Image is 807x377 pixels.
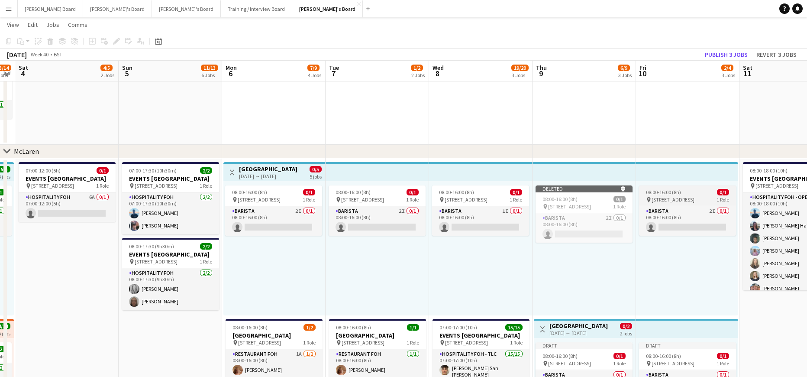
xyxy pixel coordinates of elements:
span: 0/1 [407,189,419,195]
span: 08:00-16:00 (8h) [646,353,681,359]
span: Jobs [46,21,59,29]
div: BST [54,51,62,58]
span: 0/1 [97,167,109,174]
div: Deleted [536,185,633,192]
button: [PERSON_NAME]'s Board [292,0,363,17]
span: 08:00-18:00 (10h) [750,167,788,174]
span: Wed [433,64,444,71]
span: 0/1 [717,189,729,195]
span: 10 [638,68,646,78]
div: 4 Jobs [308,72,321,78]
span: 0/5 [310,166,322,172]
span: Mon [226,64,237,71]
a: Edit [24,19,41,30]
span: Sun [122,64,132,71]
span: 15/15 [505,324,523,331]
span: [STREET_ADDRESS] [238,196,281,203]
span: 1 Role [303,196,315,203]
h3: [GEOGRAPHIC_DATA] [329,331,426,339]
span: 1 Role [613,360,626,367]
h3: EVENTS [GEOGRAPHIC_DATA] [122,175,219,182]
button: Revert 3 jobs [753,49,800,60]
h3: [GEOGRAPHIC_DATA] [226,331,323,339]
span: [STREET_ADDRESS] [548,203,591,210]
app-card-role: Barista2I0/108:00-16:00 (8h) [536,213,633,243]
span: [STREET_ADDRESS] [342,339,384,346]
span: Thu [536,64,547,71]
app-job-card: 08:00-16:00 (8h)0/1 [STREET_ADDRESS]1 RoleBarista2I0/108:00-16:00 (8h) [225,185,322,236]
span: [STREET_ADDRESS] [445,196,487,203]
span: Fri [639,64,646,71]
span: [STREET_ADDRESS] [445,339,488,346]
div: 07:00-12:00 (5h)0/1EVENTS [GEOGRAPHIC_DATA] [STREET_ADDRESS]1 RoleHospitality FOH6A0/107:00-12:00... [19,162,116,222]
span: 0/1 [303,189,315,195]
span: 1 Role [406,196,419,203]
span: 8 [431,68,444,78]
span: [STREET_ADDRESS] [135,182,178,189]
span: [STREET_ADDRESS] [755,182,798,189]
div: 3 Jobs [512,72,528,78]
span: Comms [68,21,87,29]
span: 0/1 [613,196,626,202]
button: Training / Interview Board [221,0,292,17]
span: [STREET_ADDRESS] [652,196,694,203]
span: 4 [17,68,28,78]
span: Edit [28,21,38,29]
span: 11 [742,68,752,78]
span: 2/2 [200,167,212,174]
span: 6 [224,68,237,78]
app-job-card: 08:00-17:30 (9h30m)2/2EVENTS [GEOGRAPHIC_DATA] [STREET_ADDRESS]1 RoleHospitality FOH2/208:00-17:3... [122,238,219,310]
h3: EVENTS [GEOGRAPHIC_DATA] [122,250,219,258]
div: 08:00-16:00 (8h)0/1 [STREET_ADDRESS]1 RoleBarista2I0/108:00-16:00 (8h) [329,185,426,236]
h3: [GEOGRAPHIC_DATA] [239,165,297,173]
div: Draft [536,342,633,349]
div: 6 Jobs [201,72,218,78]
span: [STREET_ADDRESS] [548,360,591,367]
span: 1/2 [411,65,423,71]
app-card-role: Barista2I0/108:00-16:00 (8h) [329,206,426,236]
span: 1 Role [510,339,523,346]
a: View [3,19,23,30]
span: 1 Role [407,339,419,346]
app-job-card: 07:00-17:30 (10h30m)2/2EVENTS [GEOGRAPHIC_DATA] [STREET_ADDRESS]1 RoleHospitality FOH2/207:00-17:... [122,162,219,234]
span: 08:00-16:00 (8h) [336,324,371,331]
span: 08:00-16:00 (8h) [542,353,578,359]
div: 2 jobs [620,329,632,337]
div: [DATE] [7,50,27,59]
div: 2 Jobs [411,72,425,78]
app-job-card: 08:00-16:00 (8h)0/1 [STREET_ADDRESS]1 RoleBarista2I0/108:00-16:00 (8h) [639,185,736,236]
button: [PERSON_NAME] Board [18,0,83,17]
span: Week 40 [29,51,50,58]
span: 2/2 [200,243,212,250]
span: 0/1 [510,189,522,195]
span: 08:00-16:00 (8h) [542,196,578,202]
span: Tue [329,64,339,71]
div: 08:00-16:00 (8h)0/1 [STREET_ADDRESS]1 RoleBarista1I0/108:00-16:00 (8h) [432,185,529,236]
span: 7 [328,68,339,78]
span: 1 Role [303,339,316,346]
div: 2 Jobs [101,72,114,78]
span: 1 Role [717,360,729,367]
span: 1 Role [613,203,626,210]
span: 08:00-16:00 (8h) [232,324,268,331]
span: View [7,21,19,29]
span: 1/1 [407,324,419,331]
span: 07:00-17:00 (10h) [439,324,477,331]
span: 08:00-16:00 (8h) [232,189,267,195]
h3: EVENTS [GEOGRAPHIC_DATA] [433,331,529,339]
span: 1 Role [717,196,729,203]
span: 1 Role [510,196,522,203]
span: 0/1 [717,353,729,359]
app-job-card: Deleted 08:00-16:00 (8h)0/1 [STREET_ADDRESS]1 RoleBarista2I0/108:00-16:00 (8h) [536,185,633,243]
div: 3 Jobs [722,72,735,78]
span: 9 [535,68,547,78]
span: [STREET_ADDRESS] [135,258,178,265]
span: 0/2 [620,323,632,329]
span: 1 Role [96,182,109,189]
h3: EVENTS [GEOGRAPHIC_DATA] [19,175,116,182]
button: Publish 3 jobs [701,49,751,60]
